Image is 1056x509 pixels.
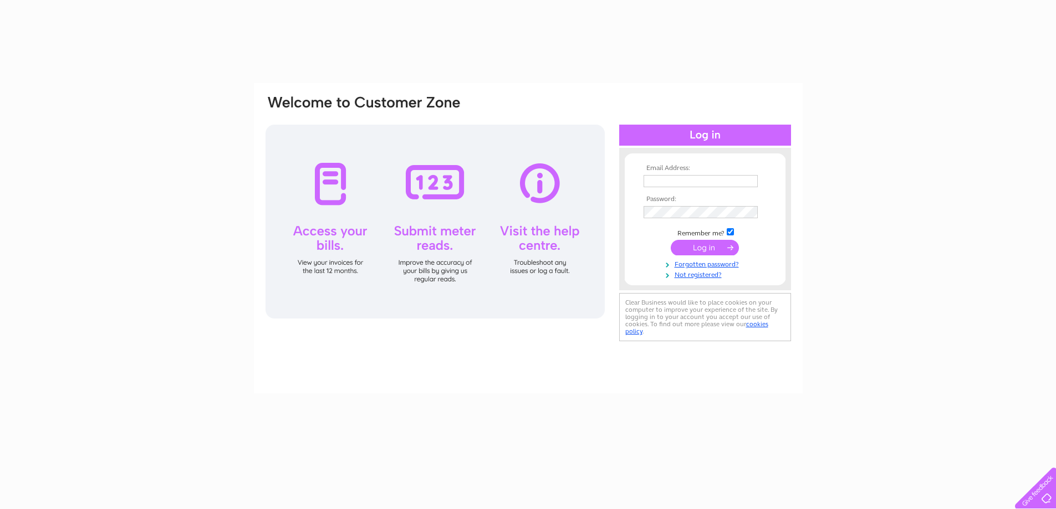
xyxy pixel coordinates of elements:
[641,227,769,238] td: Remember me?
[671,240,739,255] input: Submit
[625,320,768,335] a: cookies policy
[619,293,791,341] div: Clear Business would like to place cookies on your computer to improve your experience of the sit...
[644,269,769,279] a: Not registered?
[644,258,769,269] a: Forgotten password?
[641,196,769,203] th: Password:
[641,164,769,172] th: Email Address:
